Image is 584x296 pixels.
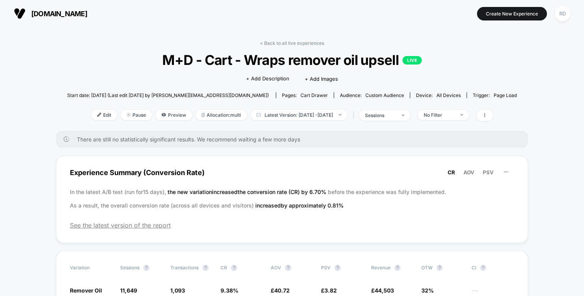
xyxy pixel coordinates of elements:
button: Create New Experience [477,7,547,20]
img: Visually logo [14,8,25,19]
div: RD [555,6,570,21]
button: ? [480,265,486,271]
img: end [460,114,463,116]
span: Start date: [DATE] (Last edit [DATE] by [PERSON_NAME][EMAIL_ADDRESS][DOMAIN_NAME]) [67,92,269,98]
div: Trigger: [473,92,517,98]
span: Sessions [120,265,139,270]
img: end [127,113,131,117]
span: + Add Images [305,76,338,82]
span: There are still no statistically significant results. We recommend waiting a few more days [77,136,513,143]
button: ? [436,265,443,271]
span: Revenue [371,265,390,270]
div: sessions [365,112,396,118]
span: CI [472,265,514,271]
span: Remover Oil [70,287,102,294]
span: | [351,110,359,121]
span: Preview [156,110,192,120]
span: increased by approximately 0.81 % [255,202,344,209]
span: CR [448,169,455,175]
span: Transactions [170,265,199,270]
button: ? [231,265,237,271]
a: < Back to all live experiences [260,40,324,46]
span: Custom Audience [365,92,404,98]
span: + Add Description [246,75,289,83]
span: 9.38 % [221,287,238,294]
img: end [339,114,341,116]
img: rebalance [202,113,205,117]
button: CR [445,169,457,176]
div: Pages: [282,92,328,98]
button: [DOMAIN_NAME] [12,7,90,20]
span: £ [371,287,394,294]
span: £ [321,287,337,294]
img: end [402,114,404,116]
button: PSV [480,169,496,176]
p: In the latest A/B test (run for 15 days), before the experience was fully implemented. As a resul... [70,185,514,212]
span: CR [221,265,227,270]
span: --- [472,288,514,294]
span: OTW [421,265,464,271]
span: all devices [436,92,461,98]
button: ? [334,265,341,271]
span: Experience Summary (Conversion Rate) [70,164,514,181]
span: 3.82 [324,287,337,294]
span: Latest Version: [DATE] - [DATE] [251,110,347,120]
div: No Filter [424,112,455,118]
div: Audience: [340,92,404,98]
button: RD [553,6,572,22]
span: 1,093 [170,287,185,294]
button: ? [143,265,149,271]
span: £ [271,287,290,294]
span: Device: [410,92,467,98]
span: Edit [92,110,117,120]
img: edit [97,113,101,117]
span: cart drawer [300,92,328,98]
button: AOV [461,169,477,176]
span: 11,649 [120,287,137,294]
span: the new variation increased the conversion rate (CR) by 6.70 % [168,189,328,195]
button: ? [202,265,209,271]
button: ? [394,265,401,271]
span: Variation [70,265,112,271]
span: 32% [421,287,434,294]
span: Page Load [494,92,517,98]
span: PSV [321,265,331,270]
button: ? [285,265,291,271]
p: LIVE [402,56,422,65]
span: See the latest version of the report [70,221,514,229]
span: Allocation: multi [196,110,247,120]
span: AOV [463,169,474,175]
span: M+D - Cart - Wraps remover oil upsell [90,52,494,68]
span: [DOMAIN_NAME] [31,10,87,18]
span: PSV [483,169,494,175]
img: calendar [256,113,261,117]
span: 44,503 [375,287,394,294]
span: 40.72 [274,287,290,294]
span: AOV [271,265,281,270]
span: Pause [121,110,152,120]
